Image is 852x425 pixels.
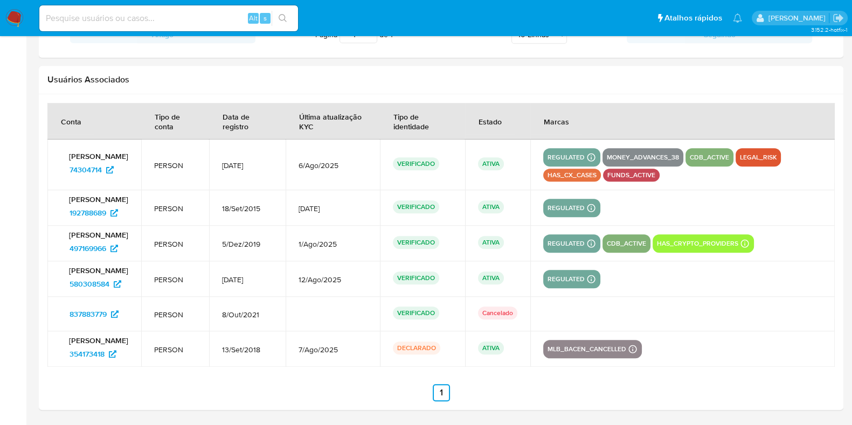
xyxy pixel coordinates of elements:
[47,74,835,85] h2: Usuários Associados
[272,11,294,26] button: search-icon
[264,13,267,23] span: s
[811,25,847,34] span: 3.152.2-hotfix-1
[39,11,298,25] input: Pesquise usuários ou casos...
[768,13,829,23] p: jhonata.costa@mercadolivre.com
[664,12,722,24] span: Atalhos rápidos
[249,13,258,23] span: Alt
[733,13,742,23] a: Notificações
[833,12,844,24] a: Sair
